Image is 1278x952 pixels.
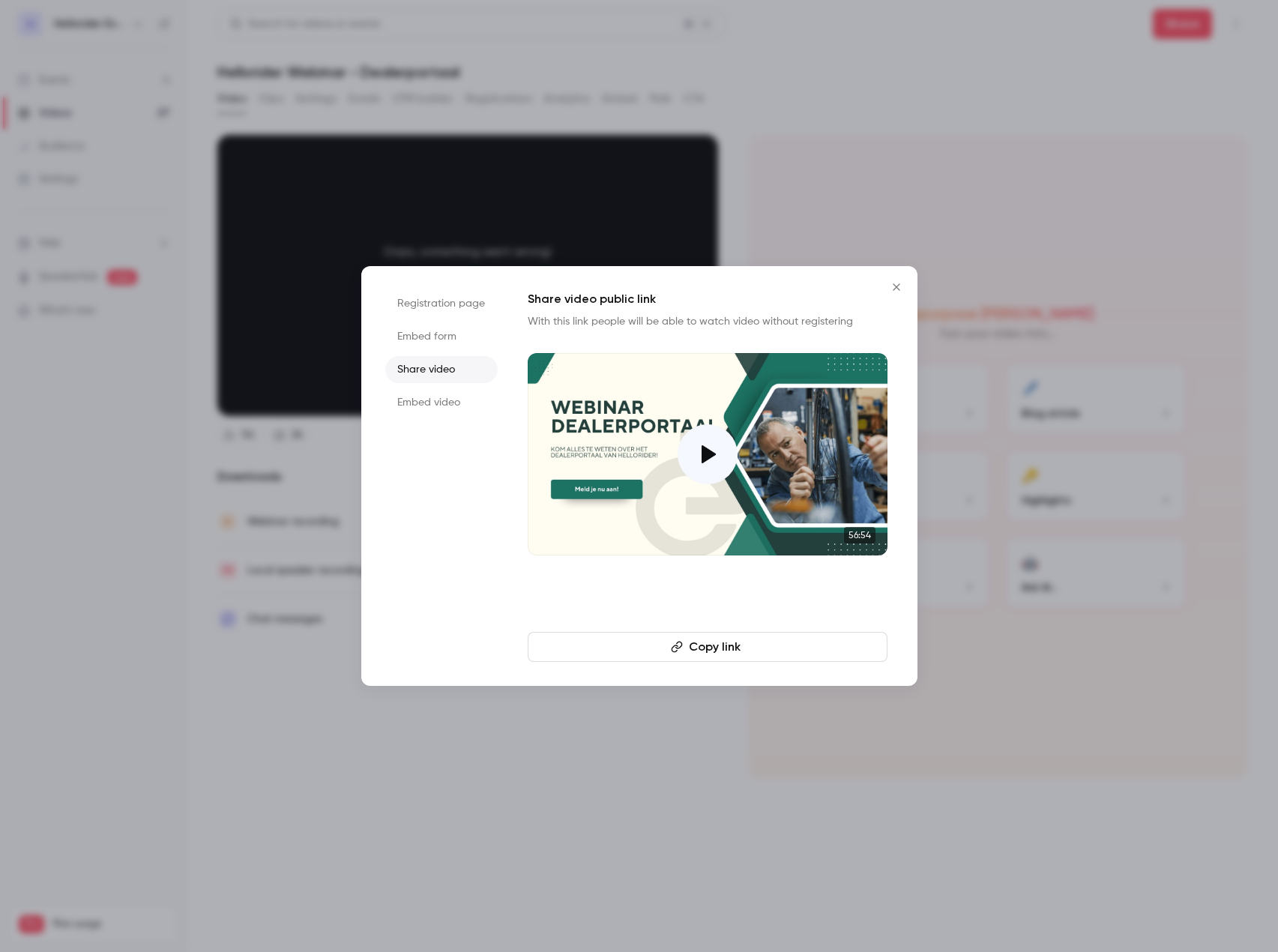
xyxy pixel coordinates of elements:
button: Close [881,272,911,302]
li: Embed form [385,323,498,350]
h1: Share video public link [528,290,887,308]
a: 56:54 [528,353,887,555]
p: With this link people will be able to watch video without registering [528,314,887,329]
li: Share video [385,356,498,383]
li: Embed video [385,389,498,416]
span: 56:54 [844,527,875,543]
button: Copy link [528,632,887,662]
li: Registration page [385,290,498,317]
